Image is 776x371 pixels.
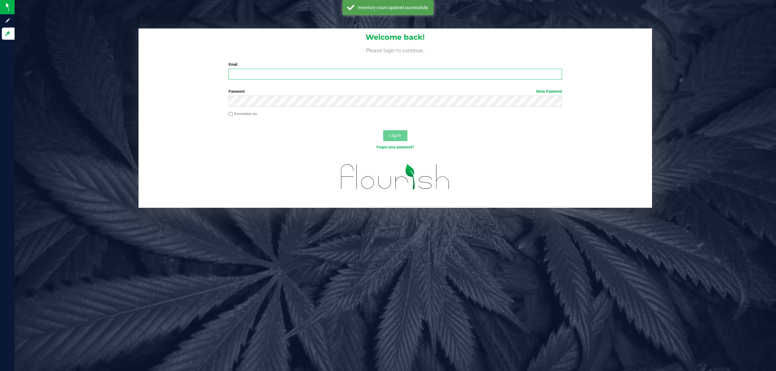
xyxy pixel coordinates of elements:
span: Log In [389,133,401,138]
label: Remember me [229,111,257,117]
button: Log In [383,130,407,141]
input: Remember me [229,112,233,116]
inline-svg: Sign up [5,18,11,24]
div: Inventory count updated successfully. [358,5,429,11]
h1: Welcome back! [139,33,652,41]
label: Email [229,62,562,67]
a: Show Password [536,89,562,94]
inline-svg: Log in [5,31,11,37]
img: flourish_logo.svg [331,156,460,197]
span: Password [229,89,245,94]
h4: Please login to continue. [139,46,652,53]
a: Forgot your password? [376,145,414,149]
